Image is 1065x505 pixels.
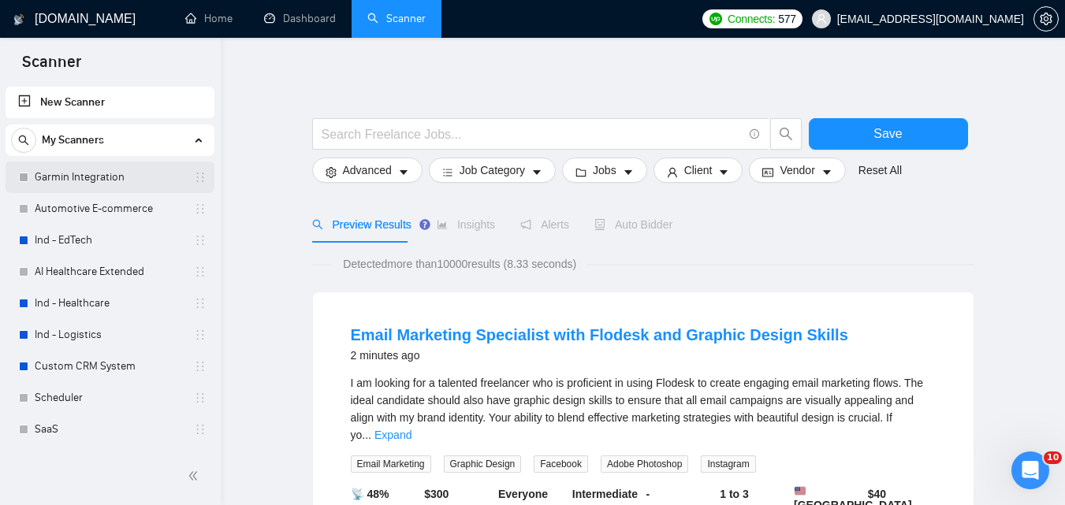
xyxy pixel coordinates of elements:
[601,455,688,473] span: Adobe Photoshop
[646,488,650,500] b: -
[1011,451,1049,489] iframe: Intercom live chat
[264,12,336,25] a: dashboardDashboard
[194,392,207,404] span: holder
[868,488,886,500] b: $ 40
[13,7,24,32] img: logo
[460,162,525,179] span: Job Category
[520,219,531,230] span: notification
[498,488,548,500] b: Everyone
[362,429,371,441] span: ...
[749,158,845,183] button: idcardVendorcaret-down
[194,202,207,215] span: holder
[429,158,556,183] button: barsJob Categorycaret-down
[35,351,184,382] a: Custom CRM System
[367,12,426,25] a: searchScanner
[351,488,389,500] b: 📡 48%
[654,158,743,183] button: userClientcaret-down
[531,166,542,178] span: caret-down
[762,166,773,178] span: idcard
[194,171,207,184] span: holder
[684,162,713,179] span: Client
[35,288,184,319] a: Ind - Healthcare
[809,118,968,150] button: Save
[312,158,423,183] button: settingAdvancedcaret-down
[873,124,902,143] span: Save
[322,124,743,144] input: Search Freelance Jobs...
[326,166,337,178] span: setting
[188,468,203,484] span: double-left
[594,218,672,231] span: Auto Bidder
[1033,13,1059,25] a: setting
[437,218,495,231] span: Insights
[424,488,449,500] b: $ 300
[194,423,207,436] span: holder
[572,488,638,500] b: Intermediate
[780,162,814,179] span: Vendor
[194,265,207,278] span: holder
[398,166,409,178] span: caret-down
[351,455,431,473] span: Email Marketing
[351,374,936,444] div: I am looking for a talented freelancer who is proficient in using Flodesk to create engaging emai...
[194,329,207,341] span: holder
[42,124,104,156] span: My Scanners
[351,346,848,365] div: 2 minutes ago
[442,166,453,178] span: bars
[701,455,755,473] span: Instagram
[444,455,522,473] span: Graphic Design
[35,382,184,414] a: Scheduler
[575,166,586,178] span: folder
[194,297,207,310] span: holder
[795,485,806,496] img: 🇺🇸
[351,377,924,441] span: I am looking for a talented freelancer who is proficient in using Flodesk to create engaging emai...
[437,219,448,230] span: area-chart
[12,135,35,146] span: search
[534,455,588,473] span: Facebook
[374,429,411,441] a: Expand
[11,128,36,153] button: search
[194,234,207,247] span: holder
[418,217,432,232] div: Tooltip anchor
[185,12,233,25] a: homeHome
[35,162,184,193] a: Garmin Integration
[771,127,801,141] span: search
[18,87,202,118] a: New Scanner
[332,255,587,273] span: Detected more than 10000 results (8.33 seconds)
[593,162,616,179] span: Jobs
[35,193,184,225] a: Automotive E-commerce
[667,166,678,178] span: user
[35,445,184,477] a: Ind - E-commerce
[35,414,184,445] a: SaaS
[858,162,902,179] a: Reset All
[709,13,722,25] img: upwork-logo.png
[194,360,207,373] span: holder
[718,166,729,178] span: caret-down
[562,158,647,183] button: folderJobscaret-down
[6,87,214,118] li: New Scanner
[594,219,605,230] span: robot
[312,219,323,230] span: search
[1034,13,1058,25] span: setting
[1044,451,1062,464] span: 10
[35,256,184,288] a: AI Healthcare Extended
[821,166,832,178] span: caret-down
[623,166,634,178] span: caret-down
[312,218,411,231] span: Preview Results
[1033,6,1059,32] button: setting
[35,225,184,256] a: Ind - EdTech
[35,319,184,351] a: Ind - Logistics
[520,218,569,231] span: Alerts
[9,50,94,84] span: Scanner
[816,13,827,24] span: user
[351,326,848,343] a: Email Marketing Specialist with Flodesk and Graphic Design Skills
[778,10,795,28] span: 577
[750,129,760,139] span: info-circle
[770,118,802,150] button: search
[343,162,392,179] span: Advanced
[728,10,775,28] span: Connects:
